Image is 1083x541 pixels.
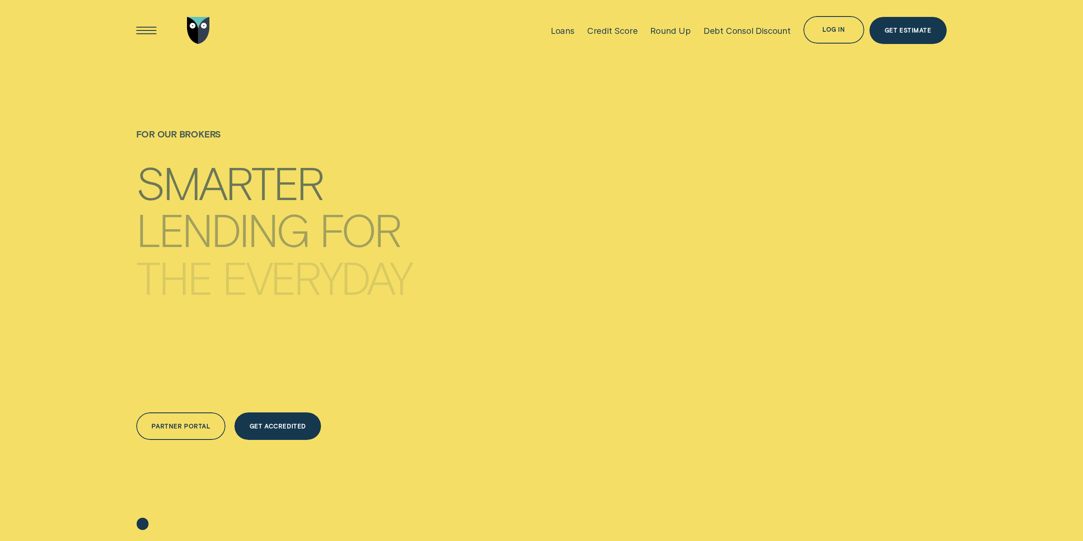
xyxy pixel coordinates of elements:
h4: Smarter lending for the everyday Aussie [136,153,412,323]
a: Get Accredited [234,412,321,440]
div: the [136,255,211,298]
div: Credit Score [587,25,638,36]
div: Loans [551,25,574,36]
div: Debt Consol Discount [704,25,791,36]
h1: For Our Brokers [136,129,412,157]
button: Log in [803,16,864,44]
img: Wisr [187,17,210,44]
a: Partner Portal [136,412,225,440]
div: Round Up [650,25,690,36]
div: lending [136,208,308,250]
button: Open Menu [133,17,160,44]
div: for [319,208,400,250]
a: Get Estimate [869,17,947,44]
div: everyday [222,255,412,298]
div: Smarter [136,160,323,203]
